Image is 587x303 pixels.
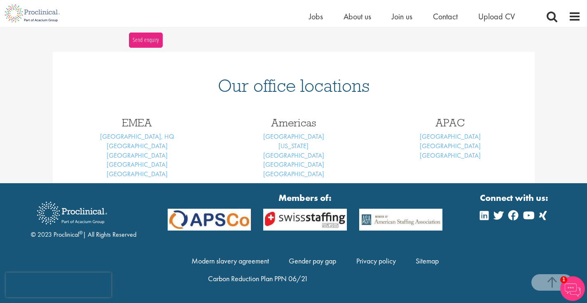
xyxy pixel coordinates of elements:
h3: EMEA [65,117,209,128]
a: Contact [433,11,458,22]
sup: ® [79,229,83,236]
a: Modern slavery agreement [192,256,269,266]
a: Upload CV [478,11,515,22]
span: 1 [560,276,567,283]
span: Send enquiry [132,35,159,44]
a: [GEOGRAPHIC_DATA] [420,132,481,141]
a: [GEOGRAPHIC_DATA] [107,142,168,150]
button: Send enquiry [129,33,163,47]
strong: Connect with us: [480,191,550,204]
img: APSCo [257,209,353,231]
a: Carbon Reduction Plan PPN 06/21 [208,274,308,283]
a: [GEOGRAPHIC_DATA] [107,151,168,160]
a: [GEOGRAPHIC_DATA] [263,151,324,160]
a: [GEOGRAPHIC_DATA] [263,132,324,141]
img: APSCo [353,209,449,231]
a: [GEOGRAPHIC_DATA] [263,170,324,178]
a: [GEOGRAPHIC_DATA] [420,151,481,160]
a: Sitemap [416,256,439,266]
iframe: reCAPTCHA [6,273,111,297]
img: APSCo [161,209,257,231]
a: [GEOGRAPHIC_DATA] [107,170,168,178]
div: © 2023 Proclinical | All Rights Reserved [31,196,136,240]
a: Privacy policy [356,256,396,266]
h3: Americas [222,117,366,128]
h1: Our office locations [65,77,522,95]
a: [GEOGRAPHIC_DATA] [107,160,168,169]
img: Chatbot [560,276,585,301]
a: [GEOGRAPHIC_DATA] [263,160,324,169]
strong: Members of: [168,191,443,204]
a: Jobs [309,11,323,22]
a: [US_STATE] [278,142,309,150]
a: [GEOGRAPHIC_DATA] [420,142,481,150]
a: Gender pay gap [289,256,336,266]
a: Join us [392,11,412,22]
a: About us [344,11,371,22]
a: [GEOGRAPHIC_DATA], HQ [100,132,174,141]
img: Proclinical Recruitment [31,196,113,230]
h3: APAC [378,117,522,128]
